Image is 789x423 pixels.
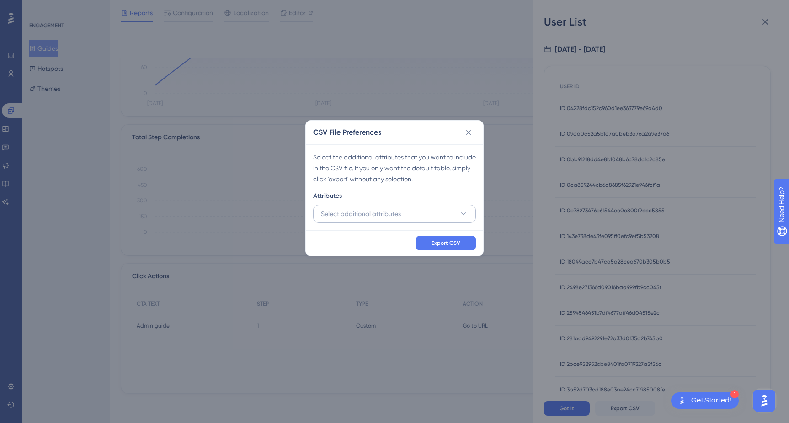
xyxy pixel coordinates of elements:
[313,152,476,185] div: Select the additional attributes that you want to include in the CSV file. If you only want the d...
[751,387,778,414] iframe: UserGuiding AI Assistant Launcher
[730,390,739,398] div: 1
[21,2,57,13] span: Need Help?
[313,190,342,201] span: Attributes
[313,127,381,138] h2: CSV File Preferences
[677,395,688,406] img: launcher-image-alternative-text
[671,392,739,409] div: Open Get Started! checklist, remaining modules: 1
[321,208,401,219] span: Select additional attributes
[691,396,731,406] div: Get Started!
[432,239,460,247] span: Export CSV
